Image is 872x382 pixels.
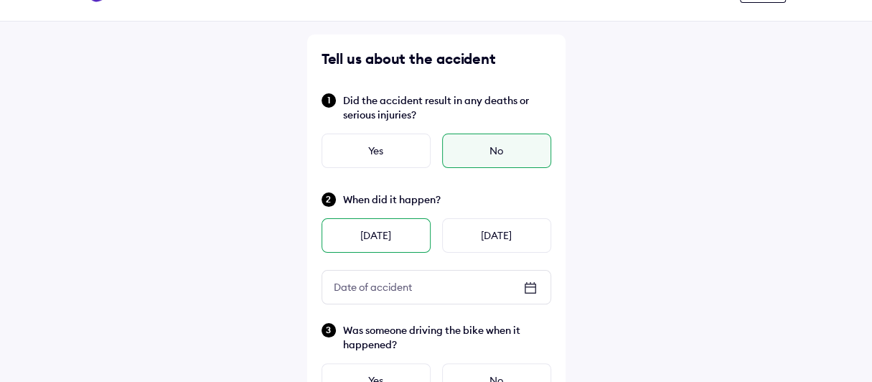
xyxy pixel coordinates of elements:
[322,49,551,69] div: Tell us about the accident
[343,192,551,207] span: When did it happen?
[442,218,551,253] div: [DATE]
[343,323,551,352] span: Was someone driving the bike when it happened?
[322,218,431,253] div: [DATE]
[442,134,551,168] div: No
[343,93,551,122] span: Did the accident result in any deaths or serious injuries?
[322,134,431,168] div: Yes
[322,274,423,300] div: Date of accident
